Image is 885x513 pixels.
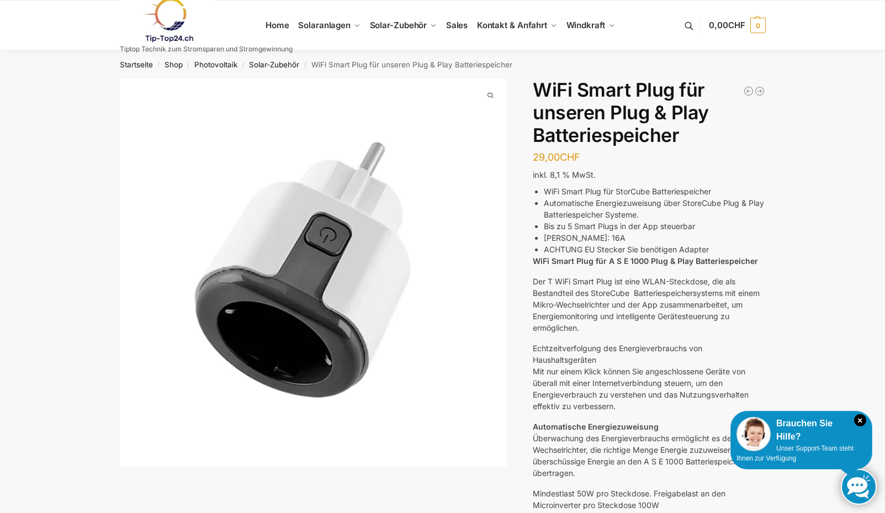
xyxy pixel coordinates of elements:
[365,1,441,50] a: Solar-Zubehör
[120,79,507,467] img: WiFi-Smart-Plug-fuer-StorCube-ASE-1000-Batteriespeicher_2
[120,46,293,52] p: Tiptop Technik zum Stromsparen und Stromgewinnung
[533,488,765,511] p: Mindestlast 50W pro Steckdose. Freigabelast an den Microinverter pro Steckdose 100W
[533,342,765,412] p: Echtzeitverfolgung des Energieverbrauchs von Haushaltsgeräten Mit nur einem Klick können Sie ange...
[441,1,472,50] a: Sales
[566,20,605,30] span: Windkraft
[165,60,183,69] a: Shop
[533,422,659,431] span: Automatische Energiezuweisung
[100,50,785,79] nav: Breadcrumb
[249,60,299,69] a: Solar-Zubehör
[194,60,237,69] a: Photovoltaik
[561,1,619,50] a: Windkraft
[544,186,765,197] li: WiFi Smart Plug für StorCube Batteriespeicher
[743,86,754,97] a: 890/600 Watt bificiales Balkonkraftwerk mit 1 kWh smarten Speicher
[477,20,547,30] span: Kontakt & Anfahrt
[533,151,580,163] bdi: 29,00
[736,417,771,451] img: Customer service
[854,414,866,426] i: Schließen
[544,244,765,255] li: ACHTUNG EU Stecker Sie benötigen Adapter
[183,61,194,70] span: /
[560,151,580,163] span: CHF
[533,170,596,179] span: inkl. 8,1 % MwSt.
[544,232,765,244] li: [PERSON_NAME]: 16A
[120,79,507,467] a: 1051705 PSASGSMARTPLUG Plenti Solar ASGOFT WiFi Smart Plug fuer StorCube ASE 1000 Batteriespeiche...
[709,20,745,30] span: 0,00
[298,20,351,30] span: Solaranlagen
[736,445,854,462] span: Unser Support-Team steht Ihnen zur Verfügung
[533,276,765,334] p: Der T WiFi Smart Plug ist eine WLAN-Steckdose, die als Bestandteil des StoreCube Batteriespeicher...
[294,1,365,50] a: Solaranlagen
[153,61,165,70] span: /
[370,20,427,30] span: Solar-Zubehör
[299,61,311,70] span: /
[120,60,153,69] a: Startseite
[544,220,765,232] li: Bis zu 5 Smart Plugs in der App steuerbar
[533,256,758,266] span: WiFi Smart Plug für A S E 1000 Plug & Play Batteriespeicher
[728,20,745,30] span: CHF
[709,9,765,42] a: 0,00CHF 0
[533,79,765,146] h1: WiFi Smart Plug für unseren Plug & Play Batteriespeicher
[472,1,561,50] a: Kontakt & Anfahrt
[754,86,765,97] a: Sandsack ideal für Solarmodule und Zelte
[750,18,766,33] span: 0
[446,20,468,30] span: Sales
[237,61,249,70] span: /
[544,197,765,220] li: Automatische Energiezuweisung über StoreCube Plug & Play Batteriespeicher Systeme.
[533,421,765,479] p: Überwachung des Energieverbrauchs ermöglicht es dem Mikro-Wechselrichter, die richtige Menge Ener...
[736,417,866,443] div: Brauchen Sie Hilfe?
